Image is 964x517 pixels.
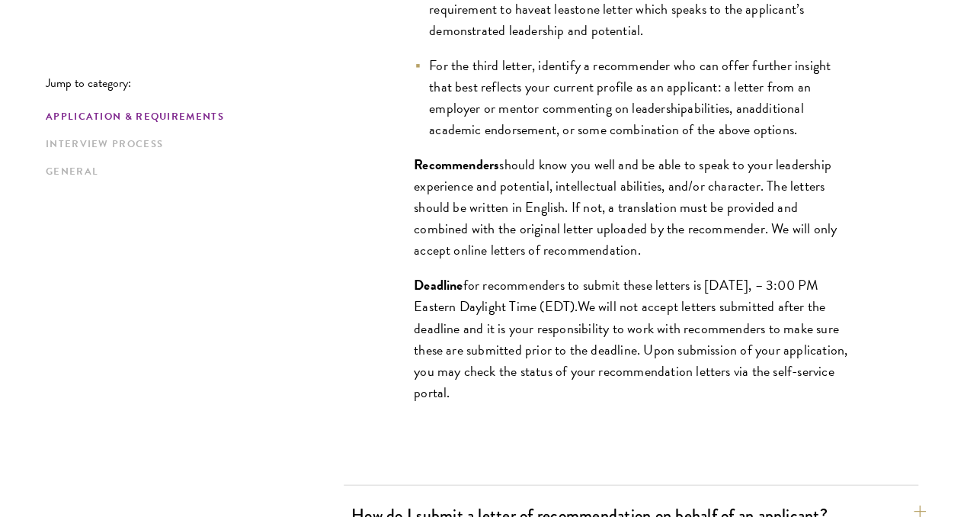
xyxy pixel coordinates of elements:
[414,154,499,175] span: Recommenders
[575,296,577,316] span: .
[414,275,463,295] span: Deadline
[46,76,344,90] p: Jump to category:
[46,164,335,180] a: General
[414,296,847,402] span: We will not accept letters submitted after the deadline and it is your responsibility to work wit...
[414,154,837,260] span: should know you well and be able to speak to your leadership experience and potential, intellectu...
[429,98,804,140] span: additional academic endorsement, or some combination of the above options.
[46,136,335,153] a: Interview Process
[46,109,335,125] a: Application & Requirements
[687,98,748,118] span: abilities, an
[429,55,831,118] span: For the third letter, identify a recommender who can offer further insight that best reflects you...
[414,275,818,316] span: for recommenders to submit these letters is [DATE], – 3:00 PM Eastern Daylight Time (EDT)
